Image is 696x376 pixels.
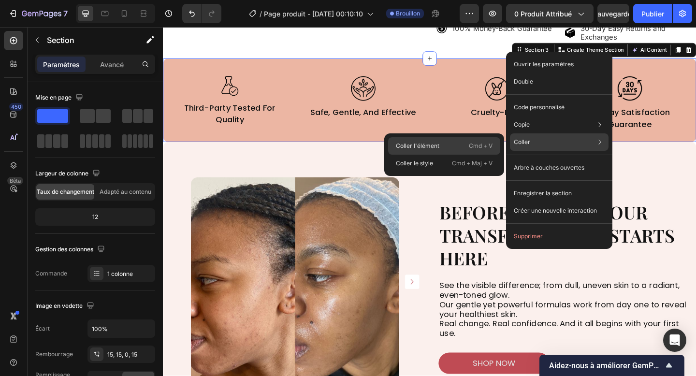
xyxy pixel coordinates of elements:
input: Auto [88,320,155,337]
p: third-party tested for quality [8,81,137,107]
p: Create Theme Section [439,21,501,29]
iframe: Zone de conception [163,27,696,376]
font: Cmd + Maj + V [452,159,493,167]
img: Alt Image [62,54,84,75]
font: 450 [11,103,21,110]
font: Cmd + V [469,142,493,149]
font: 12 [92,213,98,220]
font: Créer une nouvelle interaction [514,207,597,214]
font: Coller [514,138,530,145]
button: 7 [4,4,72,23]
button: Afficher l'enquête - Aidez-nous à améliorer GemPages ! [549,360,675,371]
font: Taux de changement [37,188,94,195]
p: 30-day satisfaction guarantee [443,86,572,112]
button: Carousel Next Arrow [263,270,279,285]
font: Image en vedette [35,302,83,309]
font: Publier [641,10,664,18]
font: 1 colonne [107,270,133,277]
img: Alt Image [349,54,376,80]
font: Paramètres [43,60,80,69]
font: Rembourrage [35,350,73,358]
div: Ouvrir Intercom Messenger [663,329,686,352]
font: Code personnalisé [514,103,565,111]
font: Avancé [100,60,124,69]
font: 7 [63,9,68,18]
h2: BEFORE → AFTER: YOUR TRANSFORMATION STARTS HERE [300,188,573,265]
font: Brouillon [396,10,420,17]
p: shop now [337,358,383,374]
font: / [260,10,262,18]
font: Gestion des colonnes [35,246,93,253]
img: Alt Image [204,54,231,80]
font: Écart [35,325,50,332]
font: Coller le style [396,159,433,167]
font: Page produit - [DATE] 00:10:10 [264,10,363,18]
font: Commande [35,270,67,277]
p: cruelty-free [298,86,427,99]
font: Copie [514,121,530,128]
font: Section [47,35,74,45]
font: Sauvegarder [593,10,634,18]
font: Aidez-nous à améliorer GemPages ! [549,361,674,370]
button: Publier [633,4,672,23]
font: Double [514,78,533,85]
font: Adapté au contenu [100,188,151,195]
font: Coller l'élément [396,142,439,149]
font: Supprimer [514,232,543,240]
button: Supprimer [510,228,609,245]
font: Largeur de colonne [35,170,88,177]
p: See the visible difference; from dull, uneven skin to a radiant, even-toned glow. Our gentle yet ... [301,276,572,339]
p: safe, gentle, and effective [153,86,282,99]
p: Section [47,34,126,46]
button: Sauvegarder [597,4,629,23]
div: Section 3 [391,21,421,29]
font: 0 produit attribué [514,10,572,18]
button: AI Content [507,19,550,31]
button: 0 produit attribué [506,4,594,23]
font: 15, 15, 0, 15 [107,351,137,358]
font: Arbre à couches ouvertes [514,164,584,171]
font: Mise en page [35,94,72,101]
img: Alt Image [494,54,521,80]
font: Ouvrir les paramètres [514,60,574,68]
div: Annuler/Rétablir [182,4,221,23]
font: Bêta [10,177,21,184]
font: Enregistrer la section [514,189,572,197]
